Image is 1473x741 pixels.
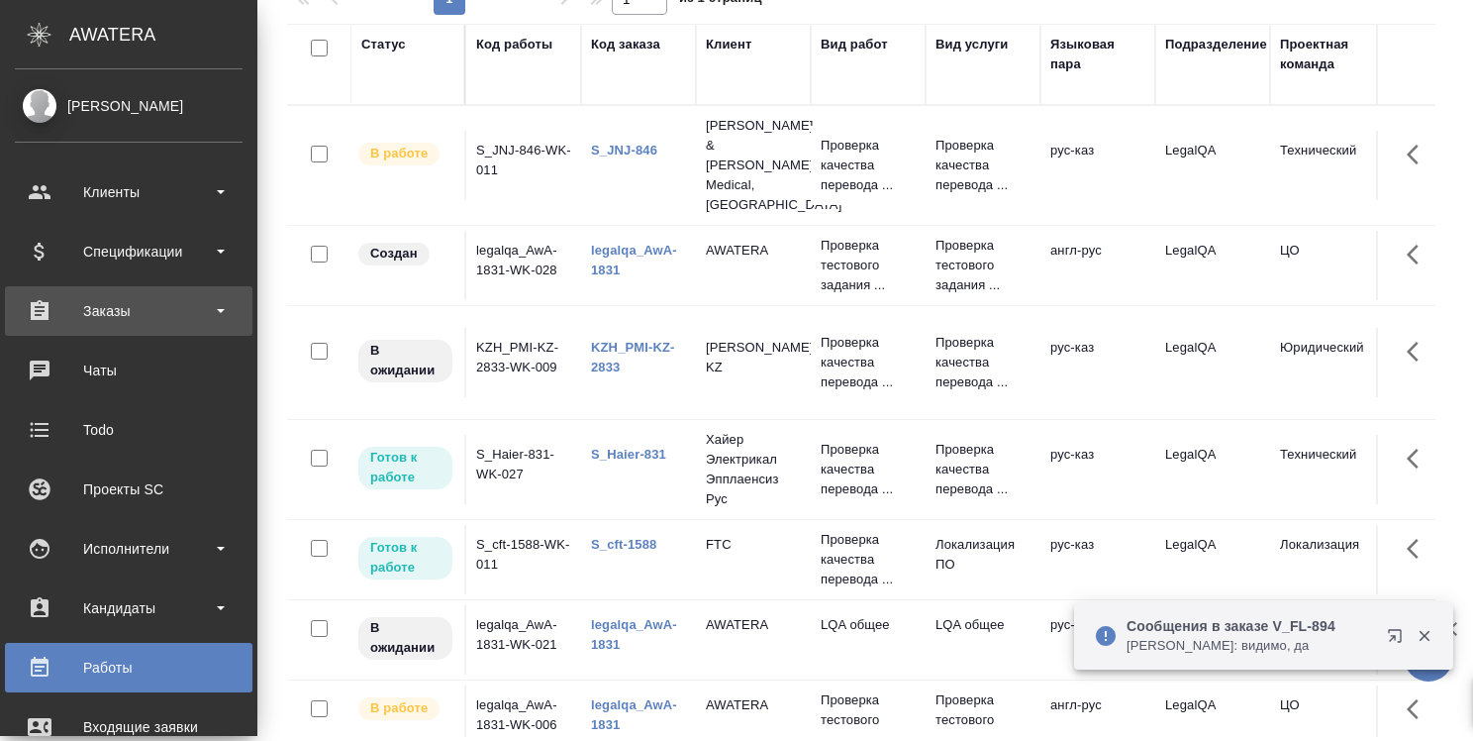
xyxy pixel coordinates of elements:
[706,116,801,215] p: [PERSON_NAME] & [PERSON_NAME] Medical, [GEOGRAPHIC_DATA]
[356,241,454,267] div: Заказ еще не согласован с клиентом, искать исполнителей рано
[1040,231,1155,300] td: англ-рус
[935,440,1031,499] p: Проверка качества перевода ...
[1270,231,1385,300] td: ЦО
[1270,525,1385,594] td: Локализация
[935,333,1031,392] p: Проверка качества перевода ...
[15,653,243,683] div: Работы
[370,618,441,658] p: В ожидании
[821,530,916,589] p: Проверка качества перевода ...
[1270,435,1385,504] td: Технический
[706,241,801,261] p: AWATERA
[466,231,581,300] td: legalqa_AwA-1831-WK-028
[370,144,428,163] p: В работе
[15,593,243,623] div: Кандидаты
[706,695,801,715] p: AWATERA
[706,430,801,509] p: Хайер Электрикал Эпплаенсиз Рус
[1050,35,1145,74] div: Языковая пара
[15,237,243,266] div: Спецификации
[15,356,243,385] div: Чаты
[5,405,252,455] a: Todo
[591,35,660,54] div: Код заказа
[1040,525,1155,594] td: рус-каз
[370,538,441,578] p: Готов к работе
[370,698,428,718] p: В работе
[935,236,1031,295] p: Проверка тестового задания ...
[356,695,454,722] div: Исполнитель выполняет работу
[466,525,581,594] td: S_cft-1588-WK-011
[361,35,406,54] div: Статус
[1395,328,1442,375] button: Здесь прячутся важные кнопки
[1404,627,1444,645] button: Закрыть
[1127,636,1374,656] p: [PERSON_NAME]: видимо, да
[1127,616,1374,636] p: Сообщения в заказе V_FL-894
[1040,328,1155,397] td: рус-каз
[1395,525,1442,573] button: Здесь прячутся важные кнопки
[370,448,441,487] p: Готов к работе
[591,143,657,158] a: S_JNJ-846
[935,35,1009,54] div: Вид услуги
[591,697,677,732] a: legalqa_AwA-1831
[1395,231,1442,278] button: Здесь прячутся важные кнопки
[15,95,243,117] div: [PERSON_NAME]
[1375,616,1423,664] button: Открыть в новой вкладке
[466,131,581,200] td: S_JNJ-846-WK-011
[15,415,243,445] div: Todo
[1165,35,1267,54] div: Подразделение
[1040,131,1155,200] td: рус-каз
[476,35,552,54] div: Код работы
[821,236,916,295] p: Проверка тестового задания ...
[466,328,581,397] td: KZH_PMI-KZ-2833-WK-009
[591,447,666,462] a: S_Haier-831
[935,136,1031,195] p: Проверка качества перевода ...
[356,615,454,662] div: Исполнитель назначен, приступать к работе пока рано
[821,333,916,392] p: Проверка качества перевода ...
[706,338,801,377] p: [PERSON_NAME] KZ
[15,475,243,504] div: Проекты SC
[69,15,257,54] div: AWATERA
[935,535,1031,575] p: Локализация ПО
[5,643,252,692] a: Работы
[466,605,581,675] td: legalqa_AwA-1831-WK-021
[15,534,243,564] div: Исполнители
[821,440,916,499] p: Проверка качества перевода ...
[1040,605,1155,675] td: рус-каз
[5,346,252,395] a: Чаты
[15,177,243,207] div: Клиенты
[821,615,916,635] p: LQA общее
[1280,35,1375,74] div: Проектная команда
[591,537,656,552] a: S_cft-1588
[706,35,751,54] div: Клиент
[370,244,418,264] p: Создан
[591,617,677,652] a: legalqa_AwA-1831
[1395,435,1442,482] button: Здесь прячутся важные кнопки
[821,136,916,195] p: Проверка качества перевода ...
[1395,131,1442,178] button: Здесь прячутся важные кнопки
[1040,435,1155,504] td: рус-каз
[1155,131,1270,200] td: LegalQA
[466,435,581,504] td: S_Haier-831-WK-027
[935,615,1031,635] p: LQA общее
[591,243,677,277] a: legalqa_AwA-1831
[821,35,888,54] div: Вид работ
[370,341,441,380] p: В ожидании
[5,465,252,514] a: Проекты SC
[1155,525,1270,594] td: LegalQA
[15,296,243,326] div: Заказы
[1155,231,1270,300] td: LegalQA
[706,535,801,555] p: FTC
[706,615,801,635] p: AWATERA
[1155,435,1270,504] td: LegalQA
[591,340,675,374] a: KZH_PMI-KZ-2833
[1270,328,1385,397] td: Юридический
[1155,328,1270,397] td: LegalQA
[1270,131,1385,200] td: Технический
